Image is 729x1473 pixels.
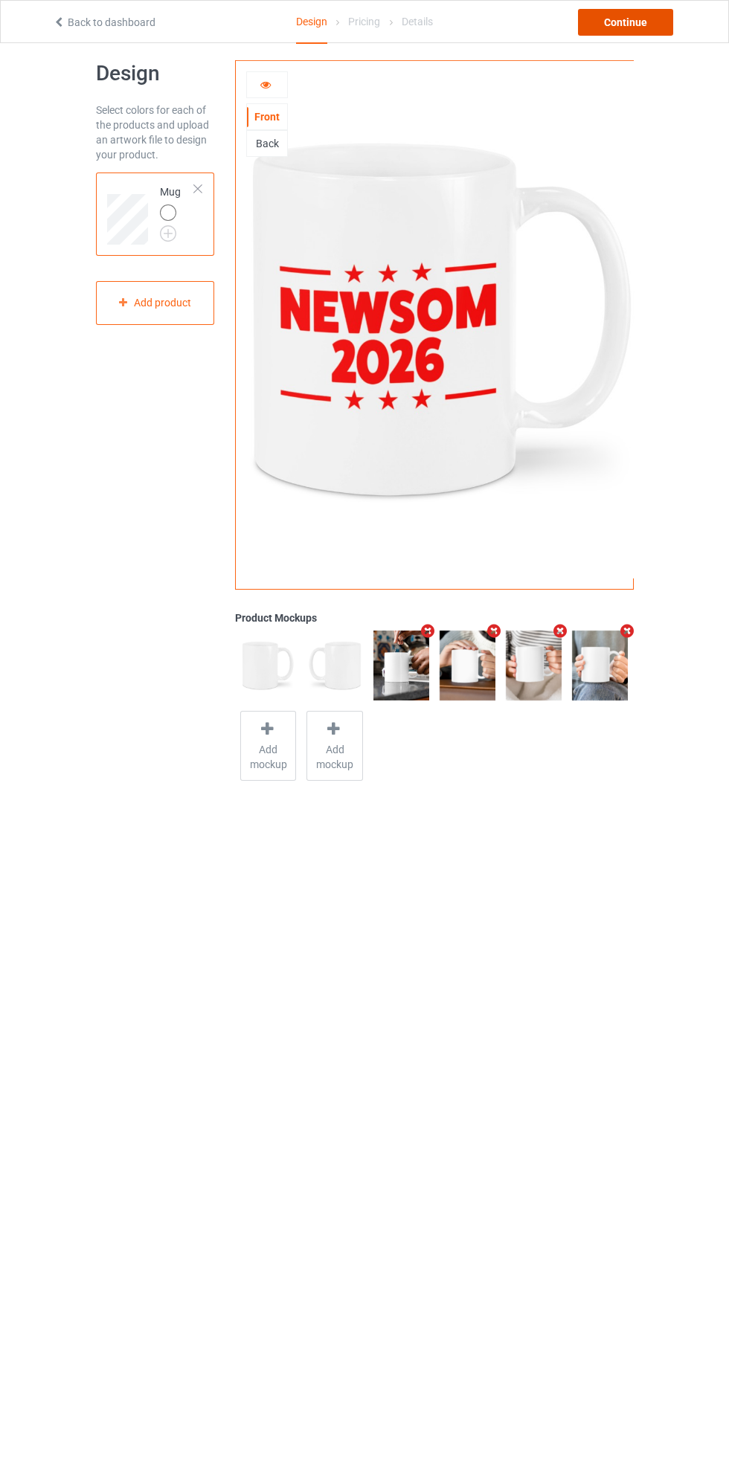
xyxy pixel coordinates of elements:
img: regular.jpg [306,631,362,700]
div: Select colors for each of the products and upload an artwork file to design your product. [96,103,215,162]
div: Add mockup [306,711,362,781]
div: Details [402,1,433,42]
i: Remove mockup [485,623,504,639]
img: regular.jpg [373,631,429,700]
img: regular.jpg [506,631,562,700]
div: Front [247,109,287,124]
span: Add mockup [241,742,295,772]
img: regular.jpg [572,631,628,700]
div: Pricing [348,1,380,42]
div: Mug [160,184,196,236]
i: Remove mockup [617,623,636,639]
div: Back [247,136,287,151]
div: Mug [96,173,215,256]
div: Add product [96,281,215,325]
h1: Design [96,60,215,87]
img: regular.jpg [240,631,296,700]
i: Remove mockup [419,623,437,639]
img: svg+xml;base64,PD94bWwgdmVyc2lvbj0iMS4wIiBlbmNvZGluZz0iVVRGLTgiPz4KPHN2ZyB3aWR0aD0iMjJweCIgaGVpZ2... [160,225,176,242]
a: Back to dashboard [53,16,155,28]
div: Continue [578,9,673,36]
div: Design [296,1,327,44]
span: Add mockup [307,742,362,772]
div: Product Mockups [235,610,633,625]
i: Remove mockup [551,623,570,639]
img: regular.jpg [440,631,495,700]
div: Add mockup [240,711,296,781]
